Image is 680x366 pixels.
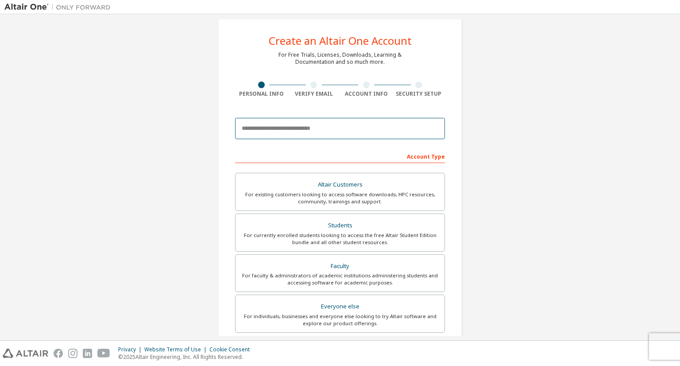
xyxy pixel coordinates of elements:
img: instagram.svg [68,349,77,358]
img: altair_logo.svg [3,349,48,358]
div: Cookie Consent [209,346,255,353]
div: Account Type [235,149,445,163]
div: Verify Email [288,90,340,97]
div: For individuals, businesses and everyone else looking to try Altair software and explore our prod... [241,313,439,327]
div: Personal Info [235,90,288,97]
div: Everyone else [241,300,439,313]
div: Website Terms of Use [144,346,209,353]
img: facebook.svg [54,349,63,358]
p: © 2025 Altair Engineering, Inc. All Rights Reserved. [118,353,255,361]
div: Faculty [241,260,439,273]
div: For Free Trials, Licenses, Downloads, Learning & Documentation and so much more. [278,51,402,66]
div: Students [241,219,439,232]
div: Privacy [118,346,144,353]
div: Altair Customers [241,179,439,191]
img: linkedin.svg [83,349,92,358]
div: Create an Altair One Account [269,35,412,46]
div: For currently enrolled students looking to access the free Altair Student Edition bundle and all ... [241,232,439,246]
img: Altair One [4,3,115,12]
div: For existing customers looking to access software downloads, HPC resources, community, trainings ... [241,191,439,205]
div: Security Setup [393,90,445,97]
div: For faculty & administrators of academic institutions administering students and accessing softwa... [241,272,439,286]
img: youtube.svg [97,349,110,358]
div: Account Info [340,90,393,97]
